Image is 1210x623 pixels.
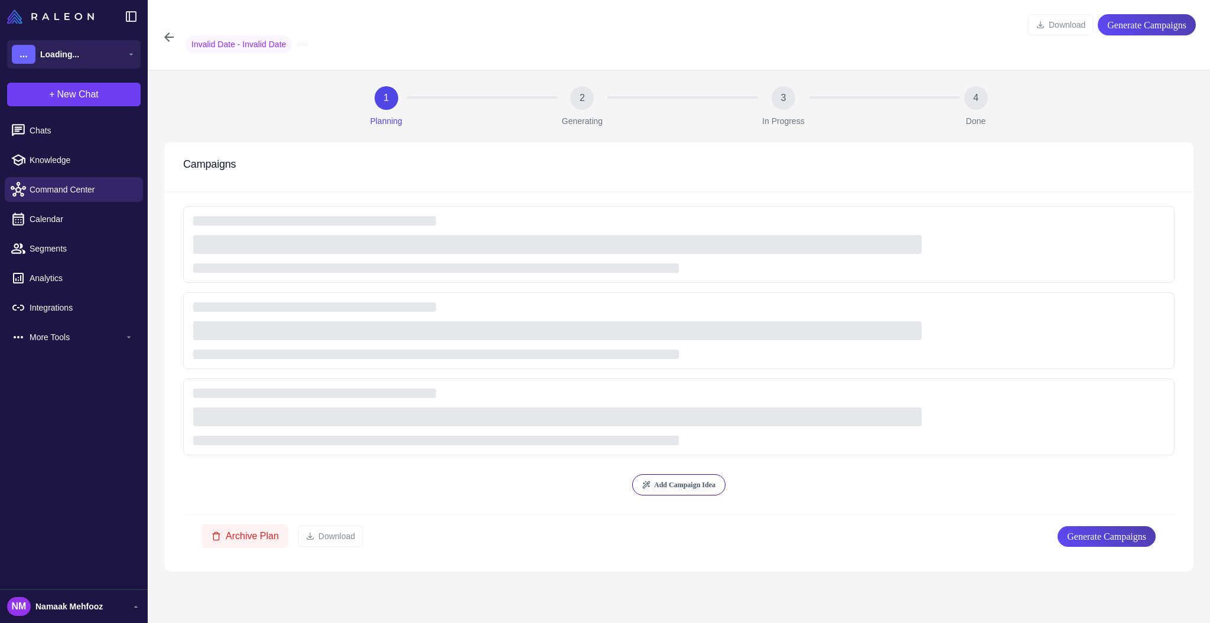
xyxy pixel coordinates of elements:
span: Segments [30,242,134,255]
span: Loading... [40,48,79,61]
a: Analytics [5,266,143,291]
a: Knowledge [5,148,143,172]
span: Integrations [30,301,134,314]
button: ...Loading... [7,40,141,69]
span: Invalid Date - Invalid Date [186,35,292,53]
button: +New Chat [7,83,141,106]
a: Command Center [5,177,143,202]
p: Planning [370,115,402,128]
span: New Chat [57,87,99,102]
span: Chats [30,124,134,137]
a: Chats [5,118,143,143]
span: Knowledge [30,154,134,167]
button: Archive Plan [202,524,288,548]
span: Calendar [30,213,134,226]
span: Generate Campaigns [1107,15,1186,35]
span: Command Center [30,183,134,196]
button: Download [298,526,363,547]
div: 3 [772,86,795,110]
p: In Progress [762,115,805,128]
h3: Campaigns [183,156,1175,172]
div: 2 [570,86,594,110]
div: 4 [964,86,988,110]
button: Download [1028,14,1093,35]
div: 1 [375,86,398,110]
p: Generating [562,115,603,128]
p: Done [966,115,985,128]
div: ... [12,45,35,64]
span: More Tools [30,331,124,344]
span: Analytics [30,272,134,285]
span: + [49,87,54,102]
img: Raleon Logo [7,9,94,24]
a: Integrations [5,295,143,320]
span: Namaak Mehfooz [35,600,103,613]
span: Generate Campaigns [1067,526,1146,547]
a: Calendar [5,207,143,231]
div: NM [7,597,31,616]
span: Add Campaign Idea [654,480,715,490]
a: Segments [5,236,143,261]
